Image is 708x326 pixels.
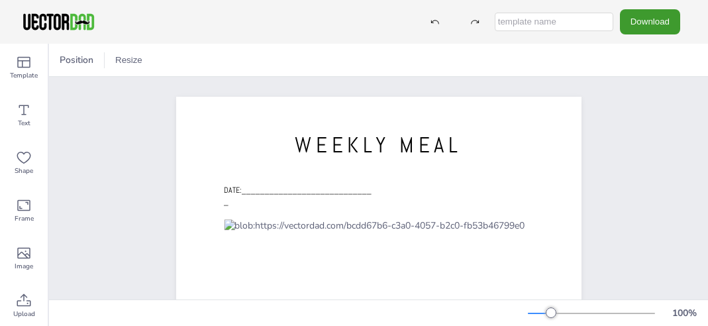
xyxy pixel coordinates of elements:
span: Text [18,118,30,129]
span: DATE:_____________________________ [224,185,372,207]
span: Position [57,54,96,66]
img: VectorDad-1.png [21,12,96,32]
button: Download [620,9,680,34]
button: Resize [110,50,148,71]
span: Template [10,70,38,81]
span: Frame [15,213,34,224]
input: template name [495,13,613,31]
span: WEEKLY MEAL [295,131,462,159]
span: Shape [15,166,33,176]
span: Upload [13,309,35,319]
span: Image [15,261,33,272]
div: 100 % [668,307,700,319]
